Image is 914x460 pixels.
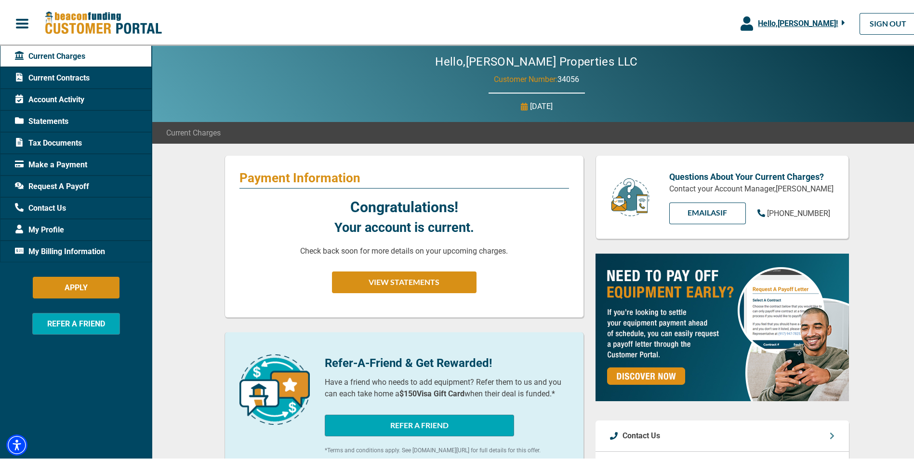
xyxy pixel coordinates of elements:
[757,206,830,217] a: [PHONE_NUMBER]
[166,125,221,137] span: Current Charges
[530,99,553,110] p: [DATE]
[33,275,119,297] button: APPLY
[325,444,569,453] p: *Terms and conditions apply. See [DOMAIN_NAME][URL] for full details for this offer.
[15,179,89,190] span: Request A Payoff
[325,413,514,434] button: REFER A FRIEND
[557,73,579,82] span: 34056
[15,70,90,82] span: Current Contracts
[239,168,569,184] p: Payment Information
[15,222,64,234] span: My Profile
[767,207,830,216] span: [PHONE_NUMBER]
[758,17,838,26] span: Hello, [PERSON_NAME] !
[15,157,87,169] span: Make a Payment
[334,216,474,236] p: Your account is current.
[15,135,82,147] span: Tax Documents
[15,201,66,212] span: Contact Us
[332,270,477,291] button: VIEW STATEMENTS
[32,311,120,333] button: REFER A FRIEND
[44,9,162,34] img: Beacon Funding Customer Portal Logo
[239,352,310,423] img: refer-a-friend-icon.png
[406,53,666,67] h2: Hello, [PERSON_NAME] Properties LLC
[15,244,105,256] span: My Billing Information
[399,387,464,396] b: $150 Visa Gift Card
[609,176,652,216] img: customer-service.png
[15,49,85,60] span: Current Charges
[325,375,569,398] p: Have a friend who needs to add equipment? Refer them to us and you can each take home a when thei...
[300,244,508,255] p: Check back soon for more details on your upcoming charges.
[6,433,27,454] div: Accessibility Menu
[669,168,834,181] p: Questions About Your Current Charges?
[15,114,68,125] span: Statements
[325,352,569,370] p: Refer-A-Friend & Get Rewarded!
[596,252,849,399] img: payoff-ad-px.jpg
[350,194,458,216] p: Congratulations!
[669,181,834,193] p: Contact your Account Manager, [PERSON_NAME]
[669,201,746,222] a: EMAILAsif
[494,73,557,82] span: Customer Number:
[15,92,84,104] span: Account Activity
[623,428,660,440] p: Contact Us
